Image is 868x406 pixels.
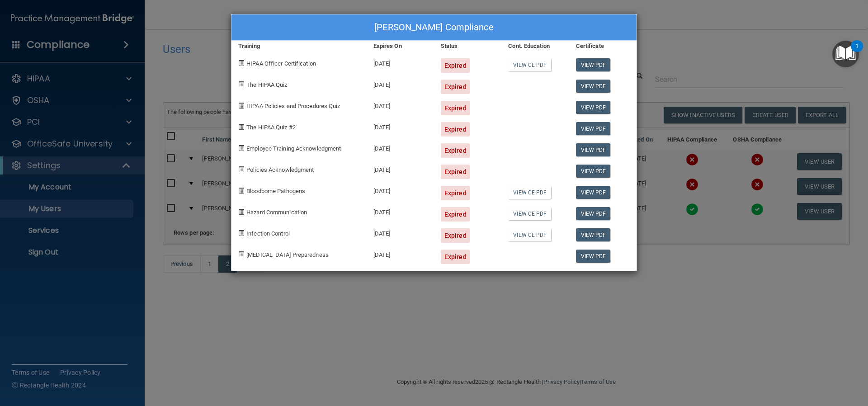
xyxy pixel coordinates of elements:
div: [DATE] [367,222,434,243]
span: Policies Acknowledgment [246,166,314,173]
div: Expired [441,207,470,222]
a: View PDF [576,58,611,71]
a: View PDF [576,207,611,220]
span: Bloodborne Pathogens [246,188,305,194]
div: Expired [441,101,470,115]
div: [DATE] [367,73,434,94]
div: [DATE] [367,115,434,137]
div: [PERSON_NAME] Compliance [231,14,637,41]
div: Cont. Education [501,41,569,52]
a: View PDF [576,165,611,178]
a: View PDF [576,143,611,156]
div: Expired [441,143,470,158]
button: Open Resource Center, 1 new notification [832,41,859,67]
div: Expires On [367,41,434,52]
div: Expired [441,250,470,264]
a: View CE PDF [508,58,551,71]
span: Infection Control [246,230,290,237]
div: [DATE] [367,137,434,158]
span: The HIPAA Quiz #2 [246,124,296,131]
div: Expired [441,58,470,73]
a: View PDF [576,122,611,135]
iframe: Drift Widget Chat Controller [712,342,857,378]
div: Expired [441,122,470,137]
div: 1 [855,46,859,58]
span: Employee Training Acknowledgment [246,145,341,152]
div: Expired [441,186,470,200]
div: Expired [441,228,470,243]
div: [DATE] [367,52,434,73]
a: View CE PDF [508,228,551,241]
span: The HIPAA Quiz [246,81,287,88]
a: View PDF [576,101,611,114]
div: Training [231,41,367,52]
div: Expired [441,80,470,94]
div: [DATE] [367,200,434,222]
span: Hazard Communication [246,209,307,216]
span: [MEDICAL_DATA] Preparedness [246,251,329,258]
div: Certificate [569,41,637,52]
span: HIPAA Policies and Procedures Quiz [246,103,340,109]
a: View PDF [576,80,611,93]
div: [DATE] [367,179,434,200]
a: View PDF [576,228,611,241]
a: View CE PDF [508,207,551,220]
div: [DATE] [367,243,434,264]
a: View PDF [576,250,611,263]
a: View PDF [576,186,611,199]
div: Status [434,41,501,52]
a: View CE PDF [508,186,551,199]
div: [DATE] [367,94,434,115]
div: [DATE] [367,158,434,179]
div: Expired [441,165,470,179]
span: HIPAA Officer Certification [246,60,316,67]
